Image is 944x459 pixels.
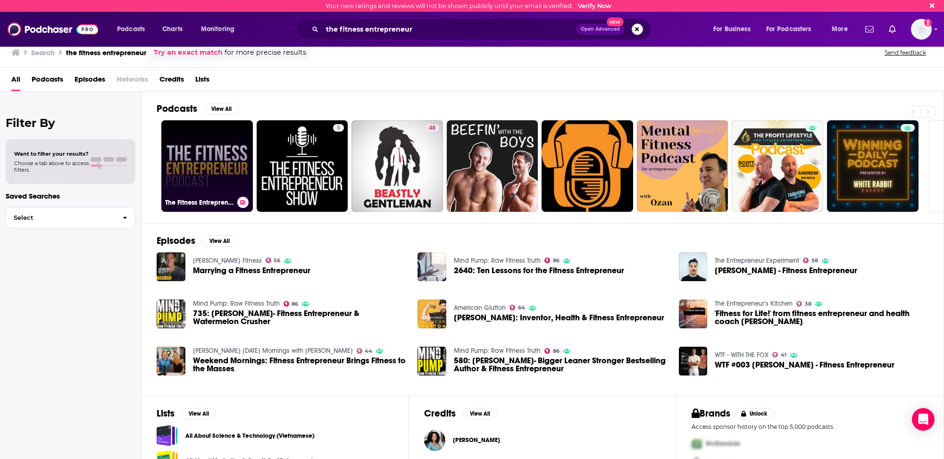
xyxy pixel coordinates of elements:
a: Try an exact match [154,47,223,58]
a: WTF - WITH THE FOX [715,351,769,359]
span: Credits [159,72,184,91]
span: Charts [162,23,183,36]
span: Want to filter your results? [14,150,89,157]
span: [PERSON_NAME]: Inventor, Health & Fitness Entrepreneur [454,314,664,322]
a: EpisodesView All [157,235,237,247]
a: 48 [425,124,439,132]
a: 2640: Ten Lessons for the Fitness Entrepreneur [418,252,446,281]
img: Podchaser - Follow, Share and Rate Podcasts [8,20,98,38]
a: Lists [195,72,209,91]
span: 64 [518,306,525,310]
a: 86 [284,301,299,307]
button: View All [182,408,216,419]
span: Choose a tab above to access filters. [14,160,89,173]
span: [PERSON_NAME] - Fitness Entrepreneur [715,267,857,275]
img: WTF #003 Sam Wood - Fitness Entrepreneur [679,347,708,376]
a: The Fitness Entrepreneur Podcast [161,120,253,212]
h2: Brands [692,408,731,419]
a: All About Science & Technology (Vietnamese) [185,431,315,441]
button: Select [6,207,135,228]
a: 38 [796,301,811,307]
a: 56 [266,258,281,263]
button: Send feedback [882,49,929,57]
h3: Search [31,48,55,57]
div: Open Intercom Messenger [912,408,935,431]
a: 86 [544,348,560,354]
div: Search podcasts, credits, & more... [305,18,660,40]
span: 86 [292,302,298,306]
a: American Glutton [454,304,506,312]
a: Jeremy Scott Fitness [193,257,262,265]
button: Unlock [735,408,775,419]
a: Marrying a Fitness Entrepreneur [157,252,185,281]
a: Mind Pump: Raw Fitness Truth [193,300,280,308]
a: WTF #003 Sam Wood - Fitness Entrepreneur [715,361,894,369]
a: 58 [803,258,818,263]
a: Weekend Mornings: Fitness Entrepreneur Brings Fitness to the Masses [157,347,185,376]
span: 58 [811,259,818,263]
a: 580: Mike Matthews- Bigger Leaner Stronger Bestselling Author & Fitness Entrepreneur [454,357,668,373]
img: 580: Mike Matthews- Bigger Leaner Stronger Bestselling Author & Fitness Entrepreneur [418,347,446,376]
button: open menu [825,22,860,37]
a: 48 [351,120,443,212]
span: 48 [429,124,435,133]
svg: Email not verified [924,19,932,26]
h3: the fitness entrepreneur [66,48,146,57]
span: Open Advanced [581,27,620,32]
a: The Entrepreneur’s Kitchen [715,300,793,308]
span: For Podcasters [766,23,811,36]
h2: Lists [157,408,175,419]
button: open menu [707,22,762,37]
a: All About Science & Technology (Vietnamese) [157,425,178,446]
a: Chris Duffin: Inventor, Health & Fitness Entrepreneur [454,314,664,322]
a: 'Fitness for Life!' from fitness entrepreneur and health coach Ashton Tate [715,309,928,325]
button: View All [203,235,237,247]
a: PodcastsView All [157,103,239,115]
span: 44 [365,349,372,353]
span: 735: [PERSON_NAME]- Fitness Entrepreneur & Watermelon Crusher [193,309,407,325]
input: Search podcasts, credits, & more... [322,22,576,37]
span: Networks [117,72,148,91]
button: Dr. Olubunmi AboabaDr. Olubunmi Aboaba [424,425,661,455]
a: All [11,72,20,91]
div: Your new ratings and reviews will not be shown publicly until your email is verified. [326,2,611,9]
h2: Podcasts [157,103,197,115]
button: Open AdvancedNew [576,24,624,35]
button: open menu [110,22,157,37]
img: Chris Duffin: Inventor, Health & Fitness Entrepreneur [418,300,446,328]
span: 580: [PERSON_NAME]- Bigger Leaner Stronger Bestselling Author & Fitness Entrepreneur [454,357,668,373]
h2: Episodes [157,235,195,247]
a: 2640: Ten Lessons for the Fitness Entrepreneur [454,267,624,275]
a: Verify Now [578,2,611,9]
span: More [832,23,848,36]
a: Mind Pump: Raw Fitness Truth [454,257,541,265]
span: For Business [713,23,751,36]
span: McDonalds [706,440,740,448]
img: James Murphy - Fitness Entrepreneur [679,252,708,281]
p: Access sponsor history on the top 5,000 podcasts. [692,423,928,430]
a: Weekend Mornings: Fitness Entrepreneur Brings Fitness to the Masses [193,357,407,373]
span: 'Fitness for Life!' from fitness entrepreneur and health coach [PERSON_NAME] [715,309,928,325]
a: 44 [357,348,373,354]
a: CreditsView All [424,408,497,419]
img: 735: Kortney Olson- Fitness Entrepreneur & Watermelon Crusher [157,300,185,328]
p: Saved Searches [6,192,135,200]
span: 86 [553,259,560,263]
img: 'Fitness for Life!' from fitness entrepreneur and health coach Ashton Tate [679,300,708,328]
button: open menu [760,22,825,37]
span: WTF #003 [PERSON_NAME] - Fitness Entrepreneur [715,361,894,369]
h2: Credits [424,408,456,419]
a: Episodes [75,72,105,91]
h3: The Fitness Entrepreneur Podcast [165,199,234,207]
